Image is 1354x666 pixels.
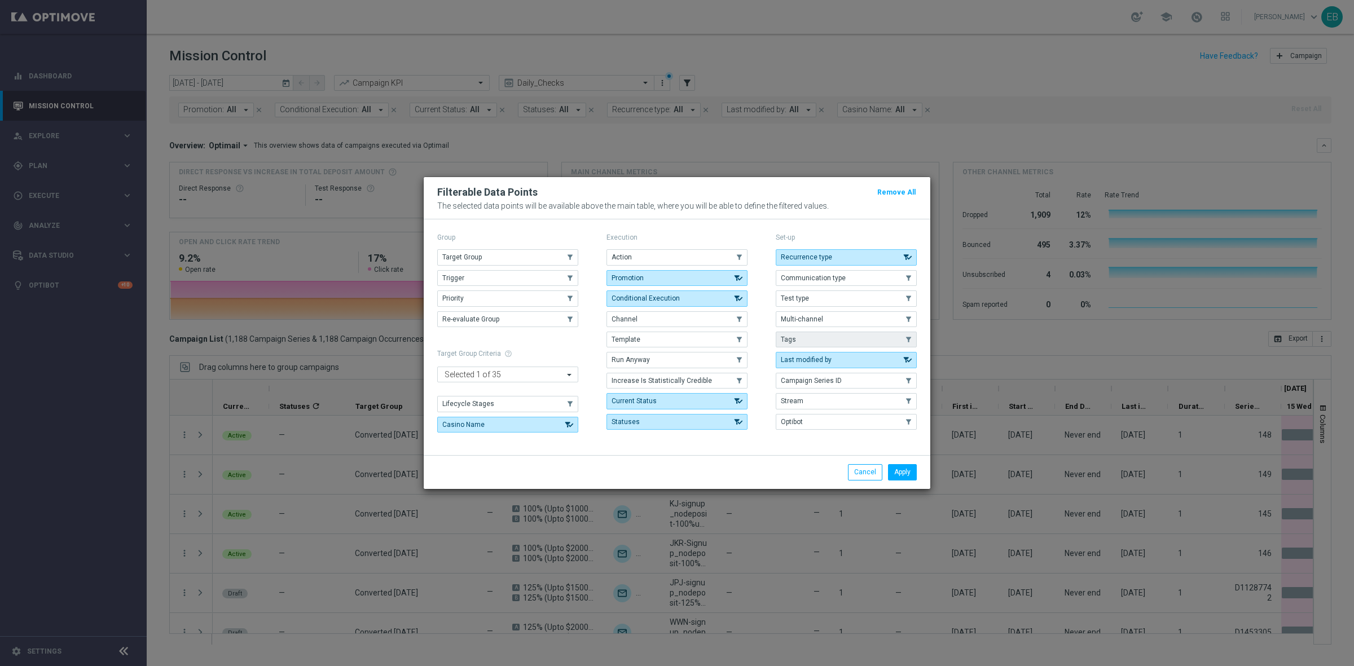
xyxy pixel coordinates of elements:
[442,421,485,429] span: Casino Name
[437,186,538,199] h2: Filterable Data Points
[776,393,917,409] button: Stream
[606,373,748,389] button: Increase Is Statistically Credible
[776,352,917,368] button: Last modified by
[776,233,917,242] p: Set-up
[606,270,748,286] button: Promotion
[781,253,832,261] span: Recurrence type
[437,311,578,327] button: Re-evaluate Group
[437,396,578,412] button: Lifecycle Stages
[606,311,748,327] button: Channel
[612,294,680,302] span: Conditional Execution
[776,311,917,327] button: Multi-channel
[606,352,748,368] button: Run Anyway
[437,233,578,242] p: Group
[606,233,748,242] p: Execution
[781,356,832,364] span: Last modified by
[776,249,917,265] button: Recurrence type
[612,336,640,343] span: Template
[437,270,578,286] button: Trigger
[612,274,644,282] span: Promotion
[781,418,803,426] span: Optibot
[606,393,748,409] button: Current Status
[606,249,748,265] button: Action
[606,290,748,306] button: Conditional Execution
[876,186,917,199] button: Remove All
[442,253,482,261] span: Target Group
[612,397,657,405] span: Current Status
[442,274,464,282] span: Trigger
[781,274,846,282] span: Communication type
[442,369,504,380] span: Selected 1 of 35
[442,294,464,302] span: Priority
[437,367,578,382] ng-select: Casino Name
[776,290,917,306] button: Test type
[442,400,494,408] span: Lifecycle Stages
[606,414,748,430] button: Statuses
[612,377,712,385] span: Increase Is Statistically Credible
[437,201,917,210] p: The selected data points will be available above the main table, where you will be able to define...
[776,332,917,347] button: Tags
[776,373,917,389] button: Campaign Series ID
[776,414,917,430] button: Optibot
[612,253,632,261] span: Action
[612,356,650,364] span: Run Anyway
[437,290,578,306] button: Priority
[781,294,809,302] span: Test type
[888,464,917,480] button: Apply
[776,270,917,286] button: Communication type
[781,315,823,323] span: Multi-channel
[848,464,882,480] button: Cancel
[781,397,803,405] span: Stream
[606,332,748,347] button: Template
[437,417,578,433] button: Casino Name
[437,350,578,358] h1: Target Group Criteria
[612,315,638,323] span: Channel
[612,418,640,426] span: Statuses
[442,315,499,323] span: Re-evaluate Group
[504,350,512,358] span: help_outline
[437,249,578,265] button: Target Group
[781,336,796,343] span: Tags
[781,377,842,385] span: Campaign Series ID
